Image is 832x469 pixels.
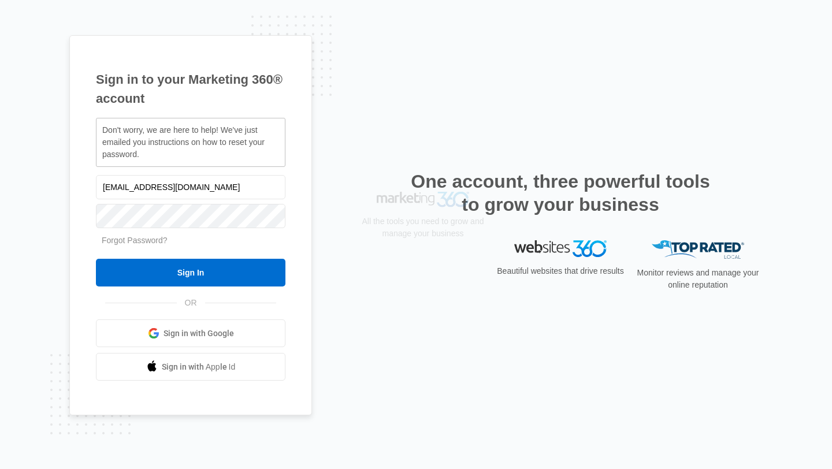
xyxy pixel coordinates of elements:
[652,240,744,259] img: Top Rated Local
[633,267,763,291] p: Monitor reviews and manage your online reputation
[96,319,285,347] a: Sign in with Google
[377,240,469,256] img: Marketing 360
[102,125,265,159] span: Don't worry, we are here to help! We've just emailed you instructions on how to reset your password.
[164,327,234,340] span: Sign in with Google
[514,240,607,257] img: Websites 360
[96,70,285,108] h1: Sign in to your Marketing 360® account
[102,236,168,245] a: Forgot Password?
[96,175,285,199] input: Email
[96,353,285,381] a: Sign in with Apple Id
[407,170,714,216] h2: One account, three powerful tools to grow your business
[96,259,285,286] input: Sign In
[496,265,625,277] p: Beautiful websites that drive results
[177,297,205,309] span: OR
[358,264,488,288] p: All the tools you need to grow and manage your business
[162,361,236,373] span: Sign in with Apple Id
